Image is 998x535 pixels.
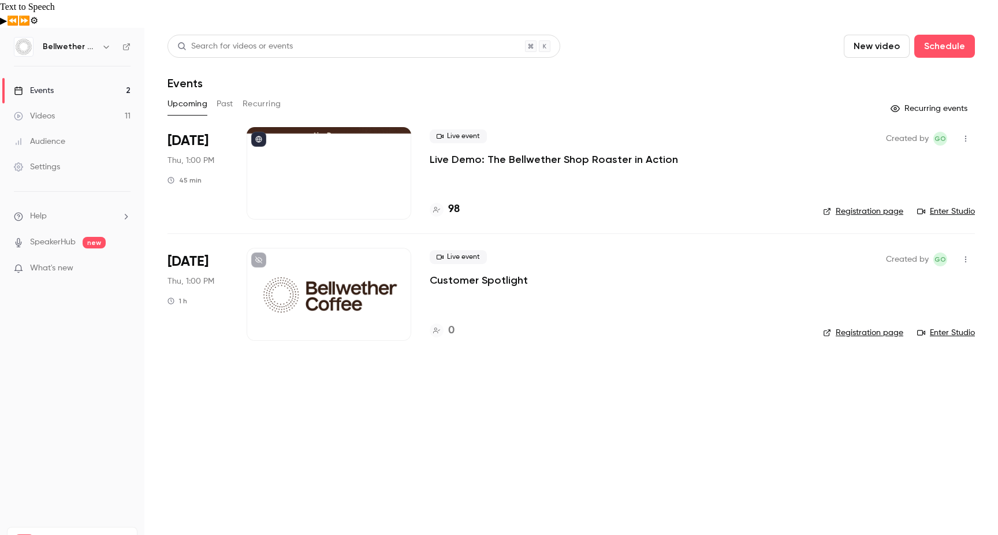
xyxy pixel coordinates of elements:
[167,95,207,113] button: Upcoming
[914,35,975,58] button: Schedule
[18,14,30,28] button: Forward
[448,202,460,217] h4: 98
[917,327,975,339] a: Enter Studio
[430,202,460,217] a: 98
[30,210,47,222] span: Help
[823,206,903,217] a: Registration page
[43,41,97,53] h6: Bellwether Coffee
[934,252,946,266] span: GO
[167,127,228,220] div: Oct 9 Thu, 11:00 AM (America/Los Angeles)
[823,327,903,339] a: Registration page
[430,250,487,264] span: Live event
[14,161,60,173] div: Settings
[167,132,208,150] span: [DATE]
[917,206,975,217] a: Enter Studio
[14,110,55,122] div: Videos
[430,153,678,166] a: Live Demo: The Bellwether Shop Roaster in Action
[430,129,487,143] span: Live event
[30,236,76,248] a: SpeakerHub
[430,273,528,287] a: Customer Spotlight
[14,210,131,222] li: help-dropdown-opener
[886,252,929,266] span: Created by
[885,99,975,118] button: Recurring events
[167,248,228,340] div: Oct 23 Thu, 11:00 AM (America/Los Angeles)
[167,76,203,90] h1: Events
[934,132,946,146] span: GO
[167,252,208,271] span: [DATE]
[886,132,929,146] span: Created by
[83,237,106,248] span: new
[167,176,202,185] div: 45 min
[14,85,54,96] div: Events
[430,323,455,339] a: 0
[933,252,947,266] span: Gabrielle Oliveira
[7,14,18,28] button: Previous
[177,40,293,53] div: Search for videos or events
[217,95,233,113] button: Past
[448,323,455,339] h4: 0
[14,136,65,147] div: Audience
[30,262,73,274] span: What's new
[167,296,187,306] div: 1 h
[933,132,947,146] span: Gabrielle Oliveira
[14,38,33,56] img: Bellwether Coffee
[167,276,214,287] span: Thu, 1:00 PM
[844,35,910,58] button: New video
[243,95,281,113] button: Recurring
[117,263,131,274] iframe: Noticeable Trigger
[167,155,214,166] span: Thu, 1:00 PM
[30,14,38,28] button: Settings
